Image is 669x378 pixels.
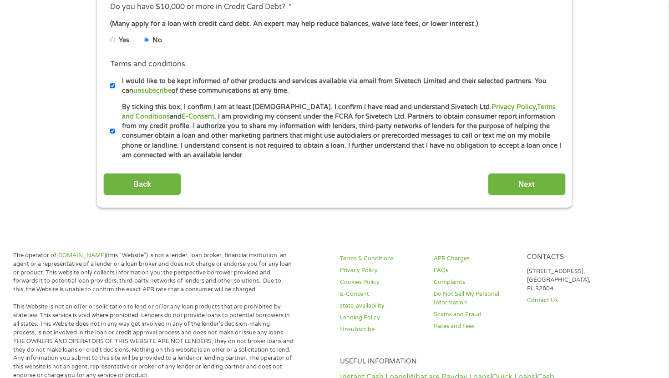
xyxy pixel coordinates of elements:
a: Terms & Conditions [340,254,422,263]
p: [STREET_ADDRESS], [GEOGRAPHIC_DATA], FL 32804. [527,267,609,293]
h4: Useful Information [340,358,609,366]
label: Yes [119,35,129,45]
a: Terms and Conditions [122,103,556,120]
a: E-Consent [182,113,214,120]
label: Terms and conditions [110,60,185,69]
p: The operator of (this “Website”) is not a lender, loan broker, financial institution, an agent or... [13,251,294,294]
input: Next [488,173,566,195]
label: I would like to be kept informed of other products and services available via email from Sivetech... [115,76,562,96]
a: APR Charges [434,254,516,263]
h4: Contacts [527,253,609,262]
label: By ticking this box, I confirm I am at least [DEMOGRAPHIC_DATA]. I confirm I have read and unders... [115,102,562,160]
a: Rates and Fees [434,322,516,331]
a: Cookies Policy [340,278,422,287]
a: Complaints [434,278,516,287]
a: unsubscribe [133,87,172,94]
a: Lending Policy [340,313,422,322]
input: Back [103,173,181,195]
a: Privacy Policy [340,266,422,275]
div: (Many apply for a loan with credit card debt. An expert may help reduce balances, waive late fees... [110,19,559,29]
label: Do you have $10,000 or more in Credit Card Debt? [110,2,292,12]
a: E-Consent [340,290,422,298]
a: [DOMAIN_NAME] [56,252,106,259]
a: state-availability [340,302,422,310]
label: No [152,35,162,45]
a: Scams and Fraud [434,310,516,319]
a: FAQs [434,266,516,275]
a: Do Not Sell My Personal Information [434,290,516,307]
a: Unsubscribe [340,325,422,334]
a: Privacy Policy [492,103,536,111]
a: Contact Us [527,296,609,305]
